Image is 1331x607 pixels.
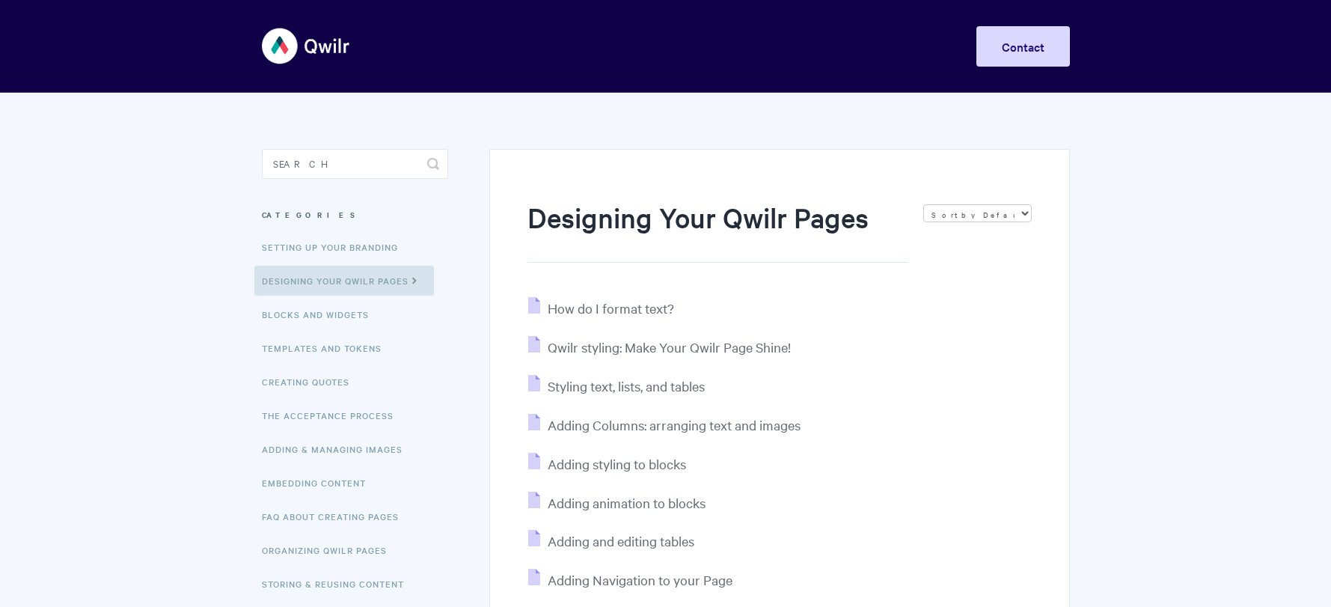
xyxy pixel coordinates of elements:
[262,434,414,464] a: Adding & Managing Images
[528,532,694,549] a: Adding and editing tables
[528,299,674,317] a: How do I format text?
[976,26,1070,67] a: Contact
[528,338,791,356] a: Qwilr styling: Make Your Qwilr Page Shine!
[548,299,674,317] span: How do I format text?
[528,455,686,472] a: Adding styling to blocks
[262,501,410,531] a: FAQ About Creating Pages
[262,18,351,74] img: Qwilr Help Center
[262,149,448,179] input: Search
[548,416,801,433] span: Adding Columns: arranging text and images
[528,494,706,511] a: Adding animation to blocks
[262,535,398,565] a: Organizing Qwilr Pages
[262,232,409,262] a: Setting up your Branding
[262,299,380,329] a: Blocks and Widgets
[262,201,448,228] h3: Categories
[528,377,705,394] a: Styling text, lists, and tables
[527,198,908,263] h1: Designing Your Qwilr Pages
[548,571,732,588] span: Adding Navigation to your Page
[262,333,393,363] a: Templates and Tokens
[548,338,791,356] span: Qwilr styling: Make Your Qwilr Page Shine!
[262,569,415,599] a: Storing & Reusing Content
[262,367,361,397] a: Creating Quotes
[923,204,1032,222] select: Page reloads on selection
[548,532,694,549] span: Adding and editing tables
[262,400,405,430] a: The Acceptance Process
[548,494,706,511] span: Adding animation to blocks
[262,468,377,498] a: Embedding Content
[528,416,801,433] a: Adding Columns: arranging text and images
[548,377,705,394] span: Styling text, lists, and tables
[548,455,686,472] span: Adding styling to blocks
[254,266,434,296] a: Designing Your Qwilr Pages
[528,571,732,588] a: Adding Navigation to your Page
